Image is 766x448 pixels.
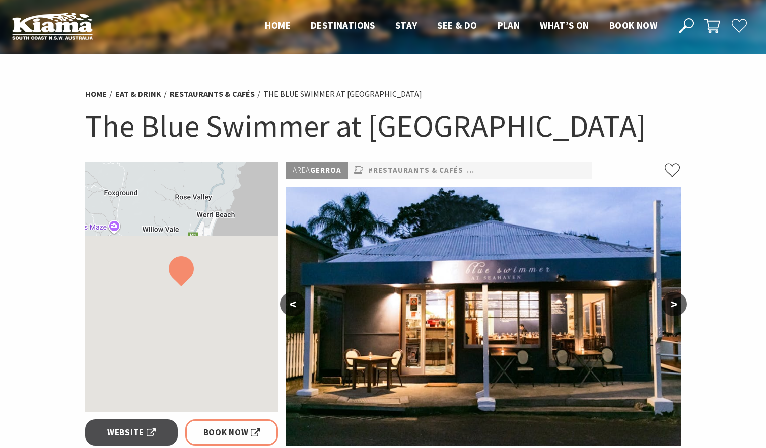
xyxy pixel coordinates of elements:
[107,426,156,439] span: Website
[293,165,310,175] span: Area
[203,426,260,439] span: Book Now
[395,19,417,31] span: Stay
[115,89,161,99] a: Eat & Drink
[170,89,255,99] a: Restaurants & Cafés
[286,187,681,446] img: The Blue Swimmer Restaurant
[263,88,422,101] li: The Blue Swimmer at [GEOGRAPHIC_DATA]
[437,19,477,31] span: See & Do
[265,19,291,31] span: Home
[662,292,687,316] button: >
[255,18,667,34] nav: Main Menu
[540,19,589,31] span: What’s On
[467,164,620,177] a: #Farmers' Markets & Local Produce
[311,19,375,31] span: Destinations
[85,106,681,146] h1: The Blue Swimmer at [GEOGRAPHIC_DATA]
[498,19,520,31] span: Plan
[185,419,278,446] a: Book Now
[12,12,93,40] img: Kiama Logo
[85,89,107,99] a: Home
[609,19,657,31] span: Book now
[368,164,463,177] a: #Restaurants & Cafés
[280,292,305,316] button: <
[286,162,348,179] p: Gerroa
[85,419,178,446] a: Website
